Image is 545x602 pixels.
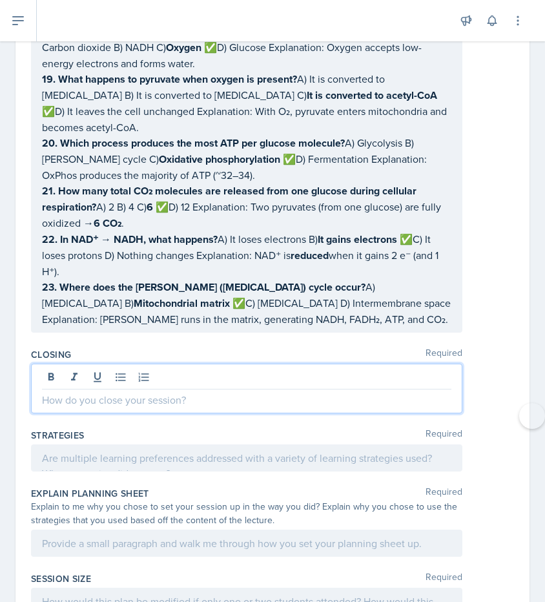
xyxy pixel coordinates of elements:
[42,71,451,135] p: A) It is converted to [MEDICAL_DATA] B) It is converted to [MEDICAL_DATA] C) D) It leaves the cel...
[31,572,91,585] label: Session Size
[42,72,297,87] strong: 19. What happens to pyruvate when oxygen is present?
[31,487,149,500] label: Explain Planning Sheet
[42,23,451,71] p: A) Carbon dioxide B) NADH C) D) Glucose Explanation: Oxygen accepts low-energy electrons and form...
[426,348,462,361] span: Required
[42,135,451,183] p: A) Glycolysis B) [PERSON_NAME] cycle C) D) Fermentation Explanation: OxPhos produces the majority...
[426,487,462,500] span: Required
[94,216,121,231] strong: 6 CO₂
[42,183,451,231] p: A) 2 B) 4 C) D) 12 Explanation: Two pyruvates (from one glucose) are fully oxidized → .
[31,500,462,527] div: Explain to me why you chose to set your session up in the way you did? Explain why you chose to u...
[31,429,85,442] label: Strategies
[42,183,419,214] strong: 21. How many total CO₂ molecules are released from one glucose during cellular respiration?
[166,40,217,55] strong: Oxygen ✅
[42,231,451,279] p: A) It loses electrons B) C) It loses protons D) Nothing changes Explanation: NAD⁺ is when it gain...
[426,429,462,442] span: Required
[147,200,169,214] strong: 6 ✅
[42,232,218,247] strong: 22. In NAD⁺ → NADH, what happens?
[426,572,462,585] span: Required
[31,348,71,361] label: Closing
[42,136,345,150] strong: 20. Which process produces the most ATP per glucose molecule?
[291,248,329,263] strong: reduced
[42,280,365,295] strong: 23. Where does the [PERSON_NAME] ([MEDICAL_DATA]) cycle occur?
[42,279,451,327] p: A) [MEDICAL_DATA] B) C) [MEDICAL_DATA] D) Intermembrane space Explanation: [PERSON_NAME] runs in ...
[134,296,245,311] strong: Mitochondrial matrix ✅
[159,152,296,167] strong: Oxidative phosphorylation ✅
[318,232,413,247] strong: It gains electrons ✅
